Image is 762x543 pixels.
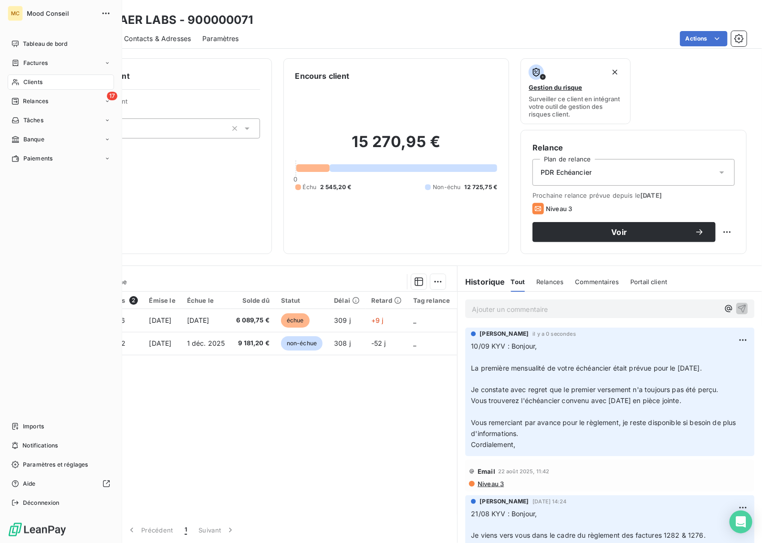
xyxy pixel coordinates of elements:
[281,313,310,328] span: échue
[294,175,298,183] span: 0
[236,339,270,348] span: 9 181,20 €
[23,460,88,469] span: Paramètres et réglages
[295,132,498,161] h2: 15 270,95 €
[532,499,566,504] span: [DATE] 14:24
[480,330,529,338] span: [PERSON_NAME]
[413,339,416,347] span: _
[236,316,270,325] span: 6 089,75 €
[640,192,662,199] span: [DATE]
[23,422,44,431] span: Imports
[23,116,43,125] span: Tâches
[187,316,209,324] span: [DATE]
[471,440,515,448] span: Cordialement,
[478,468,495,475] span: Email
[129,296,138,305] span: 2
[471,385,718,394] span: Je constate avec regret que le premier versement n'a toujours pas été perçu.
[8,6,23,21] div: MC
[471,364,702,372] span: La première mensualité de votre échéancier était prévue pour le [DATE].
[77,97,260,111] span: Propriétés Client
[23,479,36,488] span: Aide
[529,84,582,91] span: Gestion du risque
[433,183,460,192] span: Non-échu
[23,78,42,86] span: Clients
[532,331,576,337] span: il y a 0 secondes
[471,510,537,518] span: 21/08 KYV : Bonjour,
[295,70,350,82] h6: Encours client
[193,520,241,540] button: Suivant
[107,92,117,100] span: 17
[471,396,681,405] span: Vous trouverez l'échéancier convenu avec [DATE] en pièce jointe.
[124,34,191,43] span: Contacts & Adresses
[58,70,260,82] h6: Informations client
[334,297,360,304] div: Délai
[303,183,317,192] span: Échu
[320,183,352,192] span: 2 545,20 €
[149,339,172,347] span: [DATE]
[480,497,529,506] span: [PERSON_NAME]
[529,95,623,118] span: Surveiller ce client en intégrant votre outil de gestion des risques client.
[536,278,564,286] span: Relances
[187,297,225,304] div: Échue le
[575,278,619,286] span: Commentaires
[471,531,706,539] span: Je viens vers vous dans le cadre du règlement des factures 1282 & 1276.
[371,297,402,304] div: Retard
[532,142,735,153] h6: Relance
[465,183,498,192] span: 12 725,75 €
[202,34,239,43] span: Paramètres
[22,441,58,450] span: Notifications
[477,480,504,488] span: Niveau 3
[371,339,386,347] span: -52 j
[532,192,735,199] span: Prochaine relance prévue depuis le
[546,205,572,213] span: Niveau 3
[8,476,114,491] a: Aide
[371,316,384,324] span: +9 j
[23,59,48,67] span: Factures
[121,520,179,540] button: Précédent
[413,297,462,304] div: Tag relance
[8,522,67,537] img: Logo LeanPay
[532,222,716,242] button: Voir
[544,228,695,236] span: Voir
[471,342,537,350] span: 10/09 KYV : Bonjour,
[334,339,351,347] span: 308 j
[281,336,323,351] span: non-échue
[334,316,351,324] span: 309 j
[413,316,416,324] span: _
[149,297,176,304] div: Émise le
[236,297,270,304] div: Solde dû
[471,418,738,437] span: Vous remerciant par avance pour le règlement, je reste disponible si besoin de plus d'informations.
[630,278,667,286] span: Portail client
[281,297,323,304] div: Statut
[23,40,67,48] span: Tableau de bord
[541,168,592,177] span: PDR Echéancier
[521,58,631,124] button: Gestion du risqueSurveiller ce client en intégrant votre outil de gestion des risques client.
[511,278,525,286] span: Tout
[23,97,48,106] span: Relances
[458,276,505,287] h6: Historique
[23,154,52,163] span: Paiements
[730,511,752,533] div: Open Intercom Messenger
[498,468,550,474] span: 22 août 2025, 11:42
[23,135,44,144] span: Banque
[149,316,172,324] span: [DATE]
[84,11,253,29] h3: SAS KAER LABS - 900000071
[680,31,728,46] button: Actions
[23,499,60,507] span: Déconnexion
[179,520,193,540] button: 1
[185,525,187,535] span: 1
[187,339,225,347] span: 1 déc. 2025
[27,10,95,17] span: Mood Conseil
